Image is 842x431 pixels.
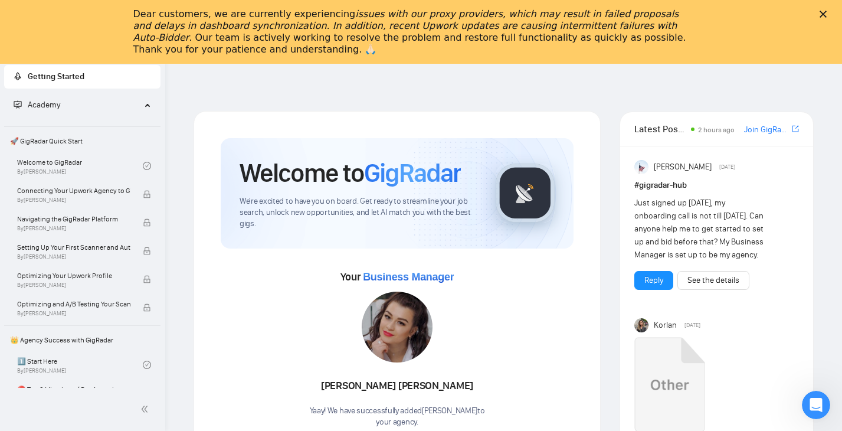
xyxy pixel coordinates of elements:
a: Reply [644,274,663,287]
span: Setting Up Your First Scanner and Auto-Bidder [17,241,130,253]
span: GigRadar [364,157,461,189]
a: 1️⃣ Start HereBy[PERSON_NAME] [17,352,143,378]
img: Korlan [634,318,648,332]
img: gigradar-logo.png [496,164,555,223]
span: 👑 Agency Success with GigRadar [5,328,159,352]
span: 🚀 GigRadar Quick Start [5,129,159,153]
span: Optimizing Your Upwork Profile [17,270,130,282]
span: Academy [14,100,60,110]
span: By [PERSON_NAME] [17,225,130,232]
div: Just signed up [DATE], my onboarding call is not till [DATE]. Can anyone help me to get started t... [634,197,766,262]
span: double-left [140,403,152,415]
span: By [PERSON_NAME] [17,253,130,260]
span: lock [143,218,151,227]
span: Latest Posts from the GigRadar Community [634,122,687,136]
a: Welcome to GigRadarBy[PERSON_NAME] [17,153,143,179]
span: check-circle [143,162,151,170]
button: See the details [677,271,749,290]
span: [DATE] [684,320,700,331]
span: Connecting Your Upwork Agency to GigRadar [17,185,130,197]
span: Your [340,270,454,283]
span: lock [143,247,151,255]
h1: Welcome to [240,157,461,189]
a: export [792,123,799,135]
li: Getting Started [4,65,160,89]
a: See the details [687,274,739,287]
span: Business Manager [363,271,454,283]
span: 2 hours ago [698,126,735,134]
span: [PERSON_NAME] [654,161,712,174]
div: Dear customers, we are currently experiencing . Our team is actively working to resolve the probl... [133,8,690,55]
span: lock [143,190,151,198]
h1: # gigradar-hub [634,179,799,192]
span: rocket [14,72,22,80]
div: Yaay! We have successfully added [PERSON_NAME] to [310,406,485,428]
img: Anisuzzaman Khan [634,160,648,174]
span: lock [143,303,151,312]
span: lock [143,275,151,283]
p: your agency . [310,417,485,428]
span: Getting Started [28,71,84,81]
span: Korlan [654,319,677,332]
span: fund-projection-screen [14,100,22,109]
iframe: Intercom live chat [802,391,830,419]
a: Join GigRadar Slack Community [744,123,789,136]
img: 1687292573241-91.jpg [362,292,433,363]
span: Academy [28,100,60,110]
span: By [PERSON_NAME] [17,310,130,317]
div: Close [820,11,831,18]
span: Navigating the GigRadar Platform [17,213,130,225]
button: Reply [634,271,673,290]
div: [PERSON_NAME] [PERSON_NAME] [310,376,485,396]
span: [DATE] [719,162,735,172]
span: By [PERSON_NAME] [17,197,130,204]
span: We're excited to have you on board. Get ready to streamline your job search, unlock new opportuni... [240,196,477,230]
span: By [PERSON_NAME] [17,282,130,289]
span: check-circle [143,361,151,369]
span: Optimizing and A/B Testing Your Scanner for Better Results [17,298,130,310]
span: ⛔ Top 3 Mistakes of Pro Agencies [17,384,130,396]
i: issues with our proxy providers, which may result in failed proposals and delays in dashboard syn... [133,8,679,43]
span: export [792,124,799,133]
